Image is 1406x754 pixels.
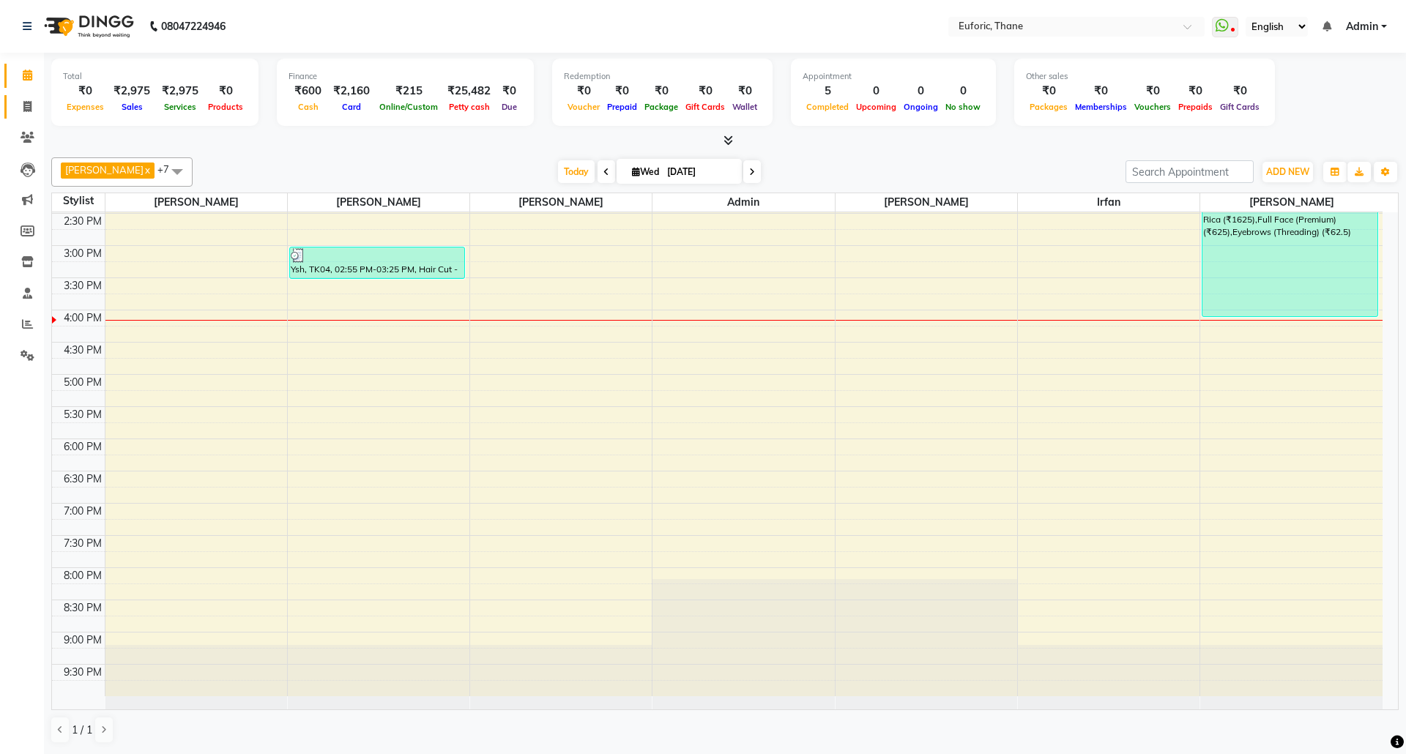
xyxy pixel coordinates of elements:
[663,161,736,183] input: 2025-09-03
[942,102,984,112] span: No show
[52,193,105,209] div: Stylist
[61,504,105,519] div: 7:00 PM
[61,375,105,390] div: 5:00 PM
[61,407,105,422] div: 5:30 PM
[61,471,105,487] div: 6:30 PM
[498,102,521,112] span: Due
[564,102,603,112] span: Voucher
[1216,102,1263,112] span: Gift Cards
[558,160,595,183] span: Today
[61,536,105,551] div: 7:30 PM
[61,665,105,680] div: 9:30 PM
[729,83,761,100] div: ₹0
[157,163,180,175] span: +7
[1131,102,1175,112] span: Vouchers
[852,102,900,112] span: Upcoming
[61,600,105,616] div: 8:30 PM
[445,102,494,112] span: Petty cash
[61,439,105,455] div: 6:00 PM
[288,193,469,212] span: [PERSON_NAME]
[376,83,442,100] div: ₹215
[729,102,761,112] span: Wallet
[1026,102,1071,112] span: Packages
[63,83,108,100] div: ₹0
[294,102,322,112] span: Cash
[61,343,105,358] div: 4:30 PM
[204,83,247,100] div: ₹0
[470,193,652,212] span: [PERSON_NAME]
[1175,102,1216,112] span: Prepaids
[61,310,105,326] div: 4:00 PM
[338,102,365,112] span: Card
[1346,19,1378,34] span: Admin
[641,102,682,112] span: Package
[37,6,138,47] img: logo
[682,83,729,100] div: ₹0
[603,83,641,100] div: ₹0
[144,164,150,176] a: x
[803,102,852,112] span: Completed
[1126,160,1254,183] input: Search Appointment
[161,6,226,47] b: 08047224946
[61,568,105,583] div: 8:00 PM
[564,83,603,100] div: ₹0
[1071,102,1131,112] span: Memberships
[564,70,761,83] div: Redemption
[63,70,247,83] div: Total
[204,102,247,112] span: Products
[1262,162,1313,182] button: ADD NEW
[1018,193,1199,212] span: Irfan
[900,83,942,100] div: 0
[900,102,942,112] span: Ongoing
[803,83,852,100] div: 5
[641,83,682,100] div: ₹0
[682,102,729,112] span: Gift Cards
[1202,171,1377,316] div: [PERSON_NAME], TK05, 01:45 PM-04:00 PM, D - Tan (Pedicure) (₹1200),Full wax Rica (₹1625),Full Fac...
[1026,83,1071,100] div: ₹0
[942,83,984,100] div: 0
[156,83,204,100] div: ₹2,975
[1131,83,1175,100] div: ₹0
[1175,83,1216,100] div: ₹0
[105,193,287,212] span: [PERSON_NAME]
[1026,70,1263,83] div: Other sales
[289,83,327,100] div: ₹600
[327,83,376,100] div: ₹2,160
[1216,83,1263,100] div: ₹0
[61,632,105,648] div: 9:00 PM
[108,83,156,100] div: ₹2,975
[61,214,105,229] div: 2:30 PM
[628,166,663,177] span: Wed
[61,246,105,261] div: 3:00 PM
[496,83,522,100] div: ₹0
[160,102,200,112] span: Services
[289,70,522,83] div: Finance
[1200,193,1383,212] span: [PERSON_NAME]
[803,70,984,83] div: Appointment
[63,102,108,112] span: Expenses
[652,193,834,212] span: Admin
[603,102,641,112] span: Prepaid
[118,102,146,112] span: Sales
[836,193,1017,212] span: [PERSON_NAME]
[290,247,464,278] div: Ysh, TK04, 02:55 PM-03:25 PM, Hair Cut - Men (₹300)
[72,723,92,738] span: 1 / 1
[442,83,496,100] div: ₹25,482
[61,278,105,294] div: 3:30 PM
[852,83,900,100] div: 0
[376,102,442,112] span: Online/Custom
[1266,166,1309,177] span: ADD NEW
[1071,83,1131,100] div: ₹0
[65,164,144,176] span: [PERSON_NAME]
